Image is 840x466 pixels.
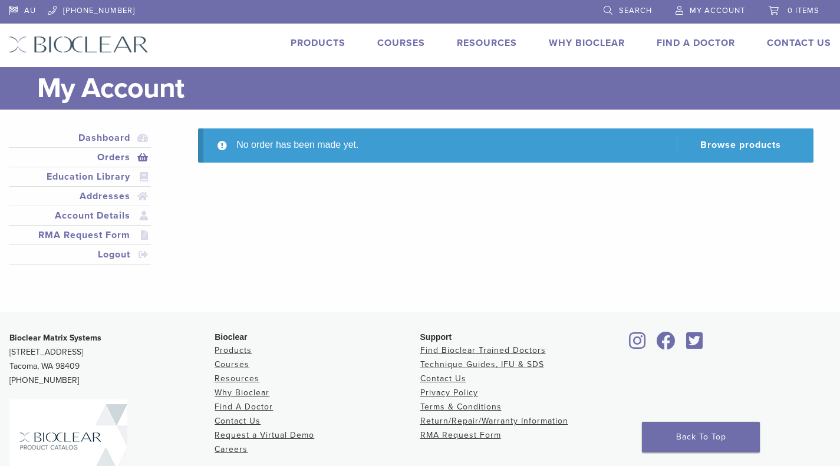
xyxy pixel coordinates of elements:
div: No order has been made yet. [198,128,813,163]
a: Bioclear [625,339,650,351]
a: Bioclear [653,339,680,351]
a: Contact Us [215,416,261,426]
a: Find A Doctor [657,37,735,49]
p: [STREET_ADDRESS] Tacoma, WA 98409 [PHONE_NUMBER] [9,331,215,388]
a: Why Bioclear [215,388,269,398]
a: Account Details [11,209,149,223]
a: Find A Doctor [215,402,273,412]
a: Privacy Policy [420,388,478,398]
a: Orders [11,150,149,164]
a: Resources [457,37,517,49]
a: Request a Virtual Demo [215,430,314,440]
img: Bioclear [9,36,149,53]
a: Products [291,37,345,49]
a: Courses [377,37,425,49]
h1: My Account [37,67,831,110]
span: Search [619,6,652,15]
a: RMA Request Form [420,430,501,440]
a: Technique Guides, IFU & SDS [420,359,544,369]
span: Bioclear [215,332,247,342]
a: Why Bioclear [549,37,625,49]
span: 0 items [788,6,819,15]
a: Browse products [677,138,795,153]
a: Logout [11,247,149,262]
a: Back To Top [642,422,760,452]
a: Terms & Conditions [420,402,502,412]
span: Support [420,332,452,342]
a: Contact Us [420,374,466,384]
a: Addresses [11,189,149,203]
a: Courses [215,359,249,369]
a: RMA Request Form [11,228,149,242]
a: Education Library [11,170,149,184]
a: Resources [215,374,259,384]
nav: Account pages [9,128,151,279]
a: Contact Us [767,37,831,49]
strong: Bioclear Matrix Systems [9,333,101,343]
a: Products [215,345,252,355]
a: Careers [215,444,248,454]
a: Dashboard [11,131,149,145]
a: Bioclear [682,339,707,351]
a: Return/Repair/Warranty Information [420,416,568,426]
span: My Account [690,6,745,15]
a: Find Bioclear Trained Doctors [420,345,546,355]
